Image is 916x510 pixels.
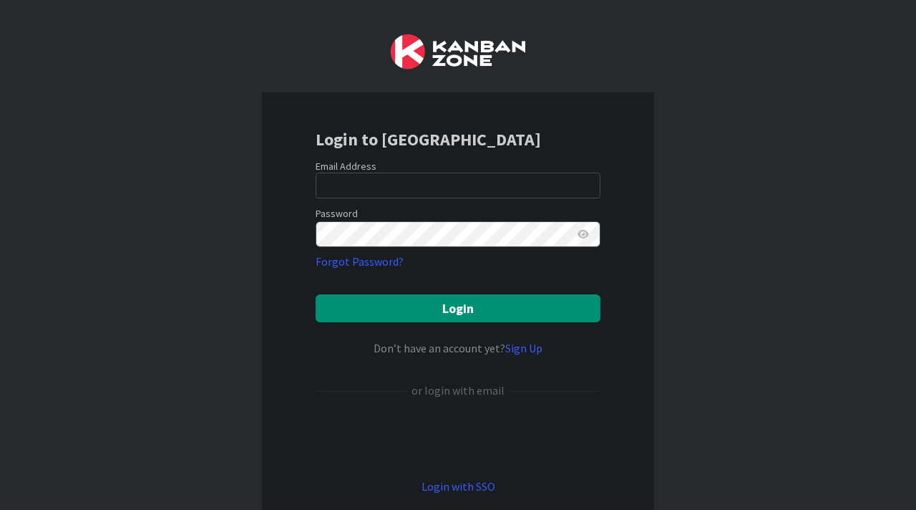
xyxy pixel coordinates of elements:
iframe: 「使用 Google 帳戶登入」按鈕 [308,423,608,454]
div: Don’t have an account yet? [316,340,600,357]
b: Login to [GEOGRAPHIC_DATA] [316,128,541,150]
label: Password [316,206,358,221]
div: or login with email [408,382,508,399]
button: Login [316,294,600,322]
a: Forgot Password? [316,253,404,270]
a: Login with SSO [422,479,495,494]
label: Email Address [316,160,376,173]
img: Kanban Zone [391,34,525,69]
a: Sign Up [505,341,542,355]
